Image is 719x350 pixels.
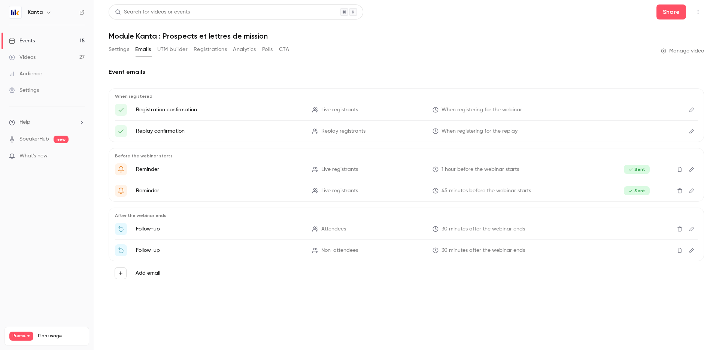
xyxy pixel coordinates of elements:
[38,333,84,339] span: Plan usage
[157,43,188,55] button: UTM builder
[115,244,698,256] li: 🎥 Replay : {{ event_name }}
[136,127,303,135] p: Replay confirmation
[109,67,704,76] h2: Event emails
[28,9,43,16] h6: Kanta
[674,185,686,197] button: Delete
[262,43,273,55] button: Polls
[686,163,698,175] button: Edit
[661,47,704,55] a: Manage video
[19,118,30,126] span: Help
[54,136,69,143] span: new
[9,118,85,126] li: help-dropdown-opener
[233,43,256,55] button: Analytics
[442,225,525,233] span: 30 minutes after the webinar ends
[115,223,698,235] li: Merci pour votre participation
[9,332,33,341] span: Premium
[674,223,686,235] button: Delete
[624,186,650,195] span: Sent
[686,185,698,197] button: Edit
[136,247,303,254] p: Follow-up
[442,187,531,195] span: 45 minutes before the webinar starts
[115,212,698,218] p: After the webinar ends
[9,37,35,45] div: Events
[321,247,358,254] span: Non-attendees
[442,127,518,135] span: When registering for the replay
[624,165,650,174] span: Sent
[321,225,346,233] span: Attendees
[136,269,160,277] label: Add email
[9,6,21,18] img: Kanta
[109,31,704,40] h1: Module Kanta : Prospects et lettres de mission
[9,87,39,94] div: Settings
[442,106,522,114] span: When registering for the webinar
[136,106,303,114] p: Registration confirmation
[115,185,698,197] li: 🔴 Webinaire imminent : {{ event_name }}
[115,153,698,159] p: Before the webinar starts
[442,247,525,254] span: 30 minutes after the webinar ends
[686,244,698,256] button: Edit
[686,223,698,235] button: Edit
[9,54,36,61] div: Videos
[194,43,227,55] button: Registrations
[321,187,358,195] span: Live registrants
[19,152,48,160] span: What's new
[115,93,698,99] p: When registered
[674,244,686,256] button: Delete
[656,4,686,19] button: Share
[76,153,85,160] iframe: Noticeable Trigger
[686,104,698,116] button: Edit
[279,43,289,55] button: CTA
[321,106,358,114] span: Live registrants
[136,166,303,173] p: Reminder
[115,163,698,175] li: 🔴 Webinaire imminent : {{ event_name }}
[115,125,698,137] li: 🎥 Replay : {{ event_name }}
[136,225,303,233] p: Follow-up
[136,187,303,194] p: Reminder
[674,163,686,175] button: Delete
[321,127,365,135] span: Replay registrants
[686,125,698,137] button: Edit
[115,8,190,16] div: Search for videos or events
[19,135,49,143] a: SpeakerHub
[115,104,698,116] li: ✅ Webinaire : {{ event_name }}
[9,70,42,78] div: Audience
[321,166,358,174] span: Live registrants
[135,43,151,55] button: Emails
[109,43,129,55] button: Settings
[442,166,519,174] span: 1 hour before the webinar starts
